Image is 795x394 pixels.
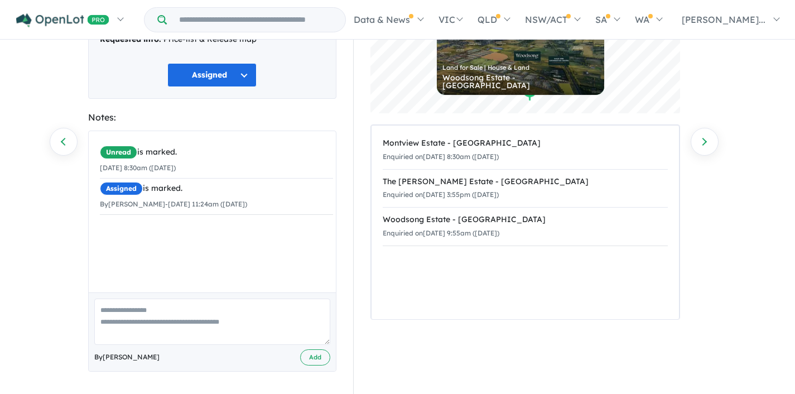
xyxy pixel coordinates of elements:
[442,65,599,71] div: Land for Sale | House & Land
[383,207,668,246] a: Woodsong Estate - [GEOGRAPHIC_DATA]Enquiried on[DATE] 9:55am ([DATE])
[88,110,336,125] div: Notes:
[94,352,160,363] span: By [PERSON_NAME]
[169,8,343,32] input: Try estate name, suburb, builder or developer
[100,182,143,195] span: Assigned
[383,169,668,208] a: The [PERSON_NAME] Estate - [GEOGRAPHIC_DATA]Enquiried on[DATE] 3:55pm ([DATE])
[682,14,765,25] span: [PERSON_NAME]...
[437,11,604,95] a: Land for Sale | House & Land Woodsong Estate - [GEOGRAPHIC_DATA]
[100,146,333,159] div: is marked.
[100,164,176,172] small: [DATE] 8:30am ([DATE])
[383,190,499,199] small: Enquiried on [DATE] 3:55pm ([DATE])
[167,63,257,87] button: Assigned
[100,182,333,195] div: is marked.
[16,13,109,27] img: Openlot PRO Logo White
[383,175,668,189] div: The [PERSON_NAME] Estate - [GEOGRAPHIC_DATA]
[383,229,499,237] small: Enquiried on [DATE] 9:55am ([DATE])
[442,74,599,89] div: Woodsong Estate - [GEOGRAPHIC_DATA]
[383,152,499,161] small: Enquiried on [DATE] 8:30am ([DATE])
[383,131,668,170] a: Montview Estate - [GEOGRAPHIC_DATA]Enquiried on[DATE] 8:30am ([DATE])
[100,200,247,208] small: By [PERSON_NAME] - [DATE] 11:24am ([DATE])
[100,146,137,159] span: Unread
[383,213,668,227] div: Woodsong Estate - [GEOGRAPHIC_DATA]
[383,137,668,150] div: Montview Estate - [GEOGRAPHIC_DATA]
[300,349,330,366] button: Add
